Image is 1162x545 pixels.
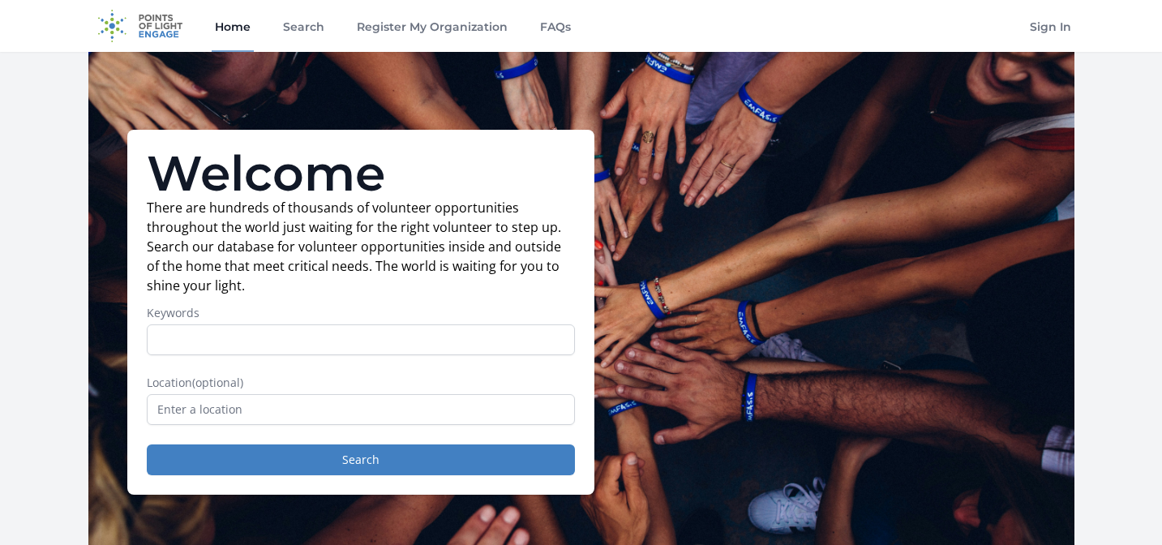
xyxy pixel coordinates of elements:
span: (optional) [192,375,243,390]
button: Search [147,444,575,475]
label: Location [147,375,575,391]
p: There are hundreds of thousands of volunteer opportunities throughout the world just waiting for ... [147,198,575,295]
label: Keywords [147,305,575,321]
h1: Welcome [147,149,575,198]
input: Enter a location [147,394,575,425]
